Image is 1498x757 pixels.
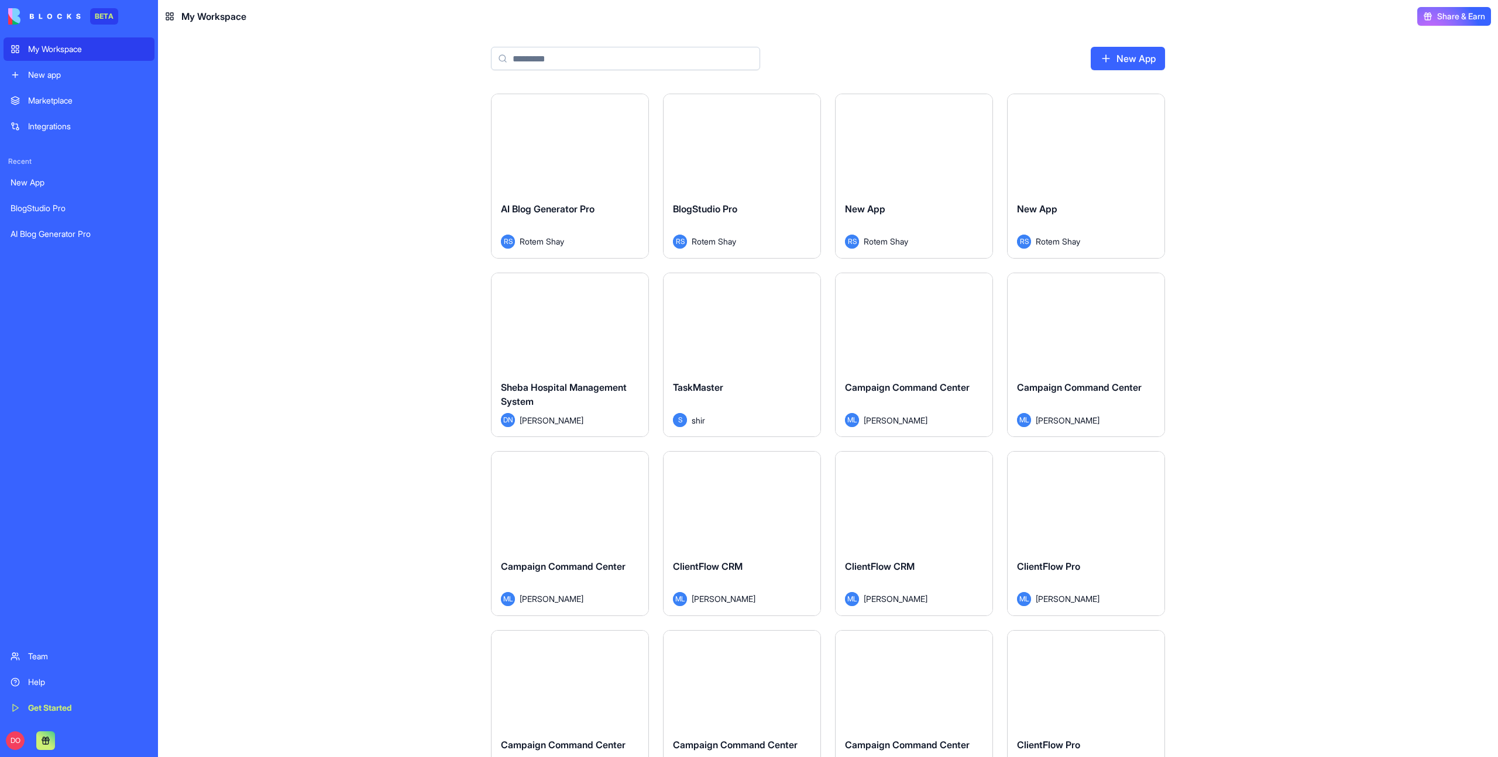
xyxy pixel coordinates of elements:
span: RS [673,235,687,249]
span: ML [845,592,859,606]
span: TaskMaster [673,381,723,393]
div: BlogStudio Pro [11,202,147,214]
span: ClientFlow CRM [673,560,743,572]
a: Campaign Command CenterML[PERSON_NAME] [491,451,649,616]
span: ClientFlow Pro [1017,560,1080,572]
span: New App [1017,203,1057,215]
span: Campaign Command Center [673,739,798,751]
a: Help [4,670,154,694]
div: Get Started [28,702,147,714]
span: Sheba Hospital Management System [501,381,627,407]
a: Campaign Command CenterML[PERSON_NAME] [835,273,993,438]
span: Campaign Command Center [1017,381,1142,393]
span: ClientFlow Pro [1017,739,1080,751]
div: My Workspace [28,43,147,55]
span: ML [1017,592,1031,606]
div: Help [28,676,147,688]
span: [PERSON_NAME] [864,414,927,426]
a: Campaign Command CenterML[PERSON_NAME] [1007,273,1165,438]
span: RS [845,235,859,249]
a: Marketplace [4,89,154,112]
span: RS [1017,235,1031,249]
span: S [673,413,687,427]
a: Team [4,645,154,668]
a: Get Started [4,696,154,720]
div: New App [11,177,147,188]
span: [PERSON_NAME] [1036,593,1100,605]
span: ML [673,592,687,606]
span: shir [692,414,705,426]
span: New App [845,203,885,215]
span: RS [501,235,515,249]
div: AI Blog Generator Pro [11,228,147,240]
span: Campaign Command Center [845,739,970,751]
span: Rotem Shay [520,235,564,247]
span: ML [845,413,859,427]
a: BETA [8,8,118,25]
a: BlogStudio ProRSRotem Shay [663,94,821,259]
a: ClientFlow ProML[PERSON_NAME] [1007,451,1165,616]
span: AI Blog Generator Pro [501,203,595,215]
div: Marketplace [28,95,147,106]
span: Campaign Command Center [501,739,626,751]
a: Integrations [4,115,154,138]
a: Sheba Hospital Management SystemDN[PERSON_NAME] [491,273,649,438]
span: ClientFlow CRM [845,560,915,572]
span: ML [1017,413,1031,427]
span: ML [501,592,515,606]
span: [PERSON_NAME] [692,593,755,605]
a: New app [4,63,154,87]
span: Share & Earn [1437,11,1485,22]
span: BlogStudio Pro [673,203,737,215]
span: Rotem Shay [1036,235,1080,247]
button: Share & Earn [1417,7,1491,26]
span: Campaign Command Center [845,381,970,393]
a: New App [1091,47,1165,70]
span: Recent [4,157,154,166]
a: New AppRSRotem Shay [1007,94,1165,259]
a: AI Blog Generator Pro [4,222,154,246]
span: [PERSON_NAME] [520,414,583,426]
span: [PERSON_NAME] [1036,414,1100,426]
div: BETA [90,8,118,25]
a: New App [4,171,154,194]
a: ClientFlow CRMML[PERSON_NAME] [663,451,821,616]
a: ClientFlow CRMML[PERSON_NAME] [835,451,993,616]
div: New app [28,69,147,81]
img: logo [8,8,81,25]
div: Team [28,651,147,662]
a: BlogStudio Pro [4,197,154,220]
span: Rotem Shay [692,235,736,247]
div: Integrations [28,121,147,132]
a: My Workspace [4,37,154,61]
span: Rotem Shay [864,235,908,247]
span: [PERSON_NAME] [520,593,583,605]
span: My Workspace [181,9,246,23]
a: TaskMasterSshir [663,273,821,438]
a: AI Blog Generator ProRSRotem Shay [491,94,649,259]
span: Campaign Command Center [501,560,626,572]
a: New AppRSRotem Shay [835,94,993,259]
span: [PERSON_NAME] [864,593,927,605]
span: DO [6,731,25,750]
span: DN [501,413,515,427]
